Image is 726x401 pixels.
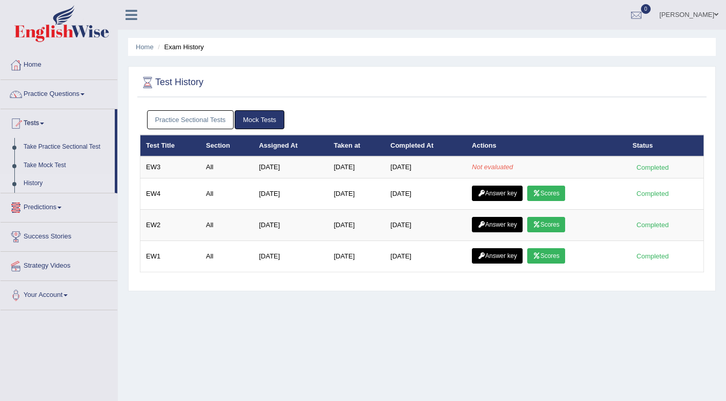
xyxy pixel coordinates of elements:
th: Actions [466,135,627,156]
a: Tests [1,109,115,135]
td: EW4 [140,178,201,209]
th: Test Title [140,135,201,156]
h2: Test History [140,75,203,90]
td: [DATE] [253,240,328,272]
th: Status [627,135,704,156]
td: [DATE] [385,240,466,272]
td: All [200,178,253,209]
a: Strategy Videos [1,252,117,277]
a: Answer key [472,248,523,264]
a: Success Stories [1,223,117,248]
a: Practice Questions [1,80,117,106]
a: Your Account [1,281,117,307]
td: [DATE] [328,156,385,178]
th: Assigned At [253,135,328,156]
a: Take Mock Test [19,156,115,175]
div: Completed [633,251,673,262]
td: EW2 [140,209,201,240]
th: Section [200,135,253,156]
a: Take Practice Sectional Test [19,138,115,156]
li: Exam History [155,42,204,52]
td: EW3 [140,156,201,178]
td: [DATE] [253,156,328,178]
a: Scores [527,217,565,232]
td: [DATE] [328,240,385,272]
span: 0 [641,4,651,14]
em: Not evaluated [472,163,513,171]
td: EW1 [140,240,201,272]
td: All [200,240,253,272]
div: Completed [633,219,673,230]
th: Taken at [328,135,385,156]
a: Predictions [1,193,117,219]
td: [DATE] [385,209,466,240]
td: [DATE] [385,178,466,209]
td: All [200,209,253,240]
a: Practice Sectional Tests [147,110,234,129]
td: [DATE] [328,209,385,240]
a: Home [1,51,117,76]
td: All [200,156,253,178]
th: Completed At [385,135,466,156]
td: [DATE] [385,156,466,178]
a: Scores [527,186,565,201]
div: Completed [633,162,673,173]
div: Completed [633,188,673,199]
a: Answer key [472,217,523,232]
td: [DATE] [328,178,385,209]
a: Scores [527,248,565,264]
a: History [19,174,115,193]
td: [DATE] [253,178,328,209]
td: [DATE] [253,209,328,240]
a: Mock Tests [235,110,284,129]
a: Answer key [472,186,523,201]
a: Home [136,43,154,51]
